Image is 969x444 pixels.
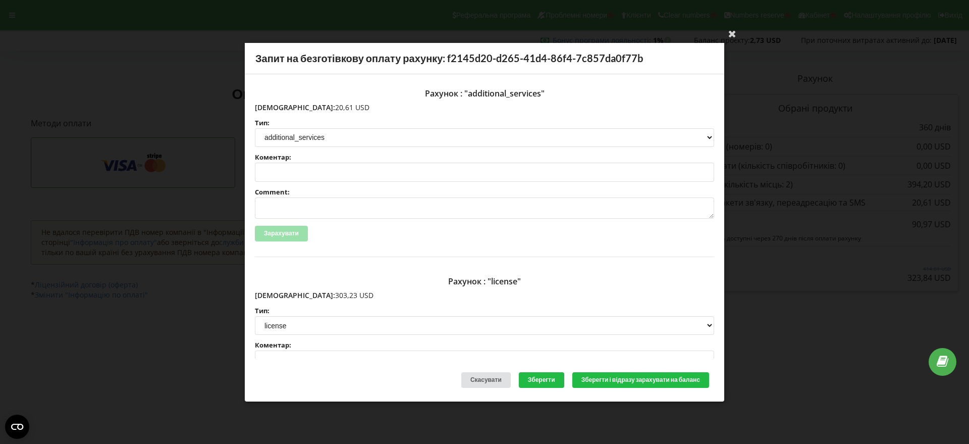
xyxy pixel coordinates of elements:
[461,372,511,388] div: Скасувати
[245,43,724,74] div: Запит на безготівкову оплату рахунку: f2145d20-d265-41d4-86f4-7c857da0f77b
[255,119,714,126] label: Тип:
[255,290,335,300] span: [DEMOGRAPHIC_DATA]:
[255,342,714,349] label: Коментар:
[255,308,714,314] label: Тип:
[255,272,714,290] div: Рахунок : "license"
[255,102,714,112] p: 20,61 USD
[255,189,714,195] label: Comment:
[572,372,709,388] button: Зберегти і відразу зарахувати на баланс
[255,290,714,301] p: 303,23 USD
[255,102,335,112] span: [DEMOGRAPHIC_DATA]:
[5,415,29,439] button: Open CMP widget
[255,154,714,161] label: Коментар:
[519,372,564,388] button: Зберегти
[255,84,714,102] div: Рахунок : "additional_services"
